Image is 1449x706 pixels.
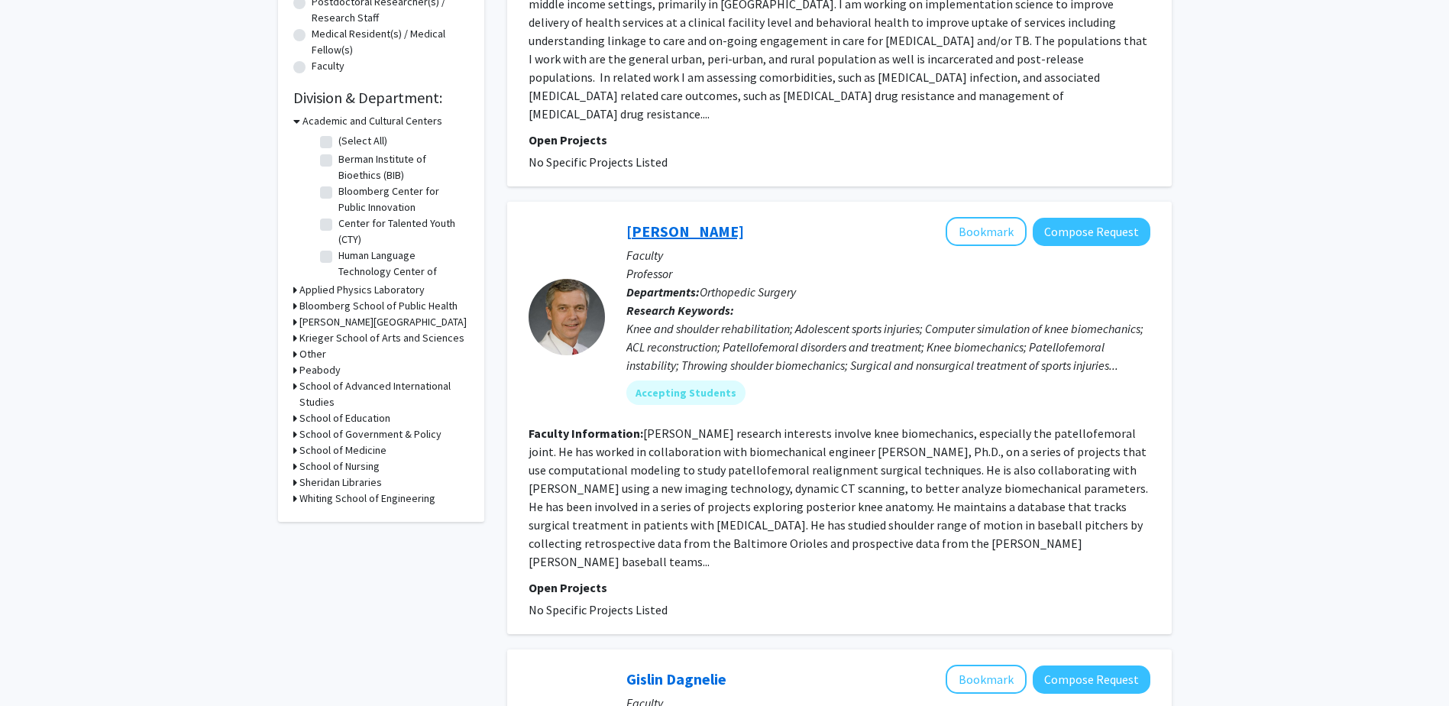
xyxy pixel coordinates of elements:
label: Berman Institute of Bioethics (BIB) [338,151,465,183]
span: Orthopedic Surgery [700,284,796,300]
h3: Applied Physics Laboratory [299,282,425,298]
h3: School of Medicine [299,442,387,458]
label: Human Language Technology Center of Excellence (HLTCOE) [338,248,465,296]
h3: Whiting School of Engineering [299,491,435,507]
label: (Select All) [338,133,387,149]
p: Professor [626,264,1150,283]
label: Faculty [312,58,344,74]
h3: Sheridan Libraries [299,474,382,491]
h3: School of Education [299,410,390,426]
button: Compose Request to Gislin Dagnelie [1033,666,1150,694]
label: Medical Resident(s) / Medical Fellow(s) [312,26,469,58]
button: Add Andrew Cosgarea to Bookmarks [946,217,1027,246]
a: [PERSON_NAME] [626,222,744,241]
h3: Academic and Cultural Centers [302,113,442,129]
p: Faculty [626,246,1150,264]
mat-chip: Accepting Students [626,381,746,405]
button: Compose Request to Andrew Cosgarea [1033,218,1150,246]
h3: School of Nursing [299,458,380,474]
h3: Other [299,346,326,362]
h3: School of Advanced International Studies [299,378,469,410]
iframe: Chat [11,637,65,695]
b: Departments: [626,284,700,300]
h2: Division & Department: [293,89,469,107]
p: Open Projects [529,578,1150,597]
span: No Specific Projects Listed [529,154,668,170]
label: Center for Talented Youth (CTY) [338,215,465,248]
p: Open Projects [529,131,1150,149]
h3: Bloomberg School of Public Health [299,298,458,314]
button: Add Gislin Dagnelie to Bookmarks [946,665,1027,694]
label: Bloomberg Center for Public Innovation [338,183,465,215]
div: Knee and shoulder rehabilitation; Adolescent sports injuries; Computer simulation of knee biomech... [626,319,1150,374]
h3: [PERSON_NAME][GEOGRAPHIC_DATA] [299,314,467,330]
fg-read-more: [PERSON_NAME] research interests involve knee biomechanics, especially the patellofemoral joint. ... [529,426,1148,569]
b: Faculty Information: [529,426,643,441]
span: No Specific Projects Listed [529,602,668,617]
b: Research Keywords: [626,303,734,318]
h3: School of Government & Policy [299,426,441,442]
h3: Krieger School of Arts and Sciences [299,330,464,346]
h3: Peabody [299,362,341,378]
a: Gislin Dagnelie [626,669,726,688]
